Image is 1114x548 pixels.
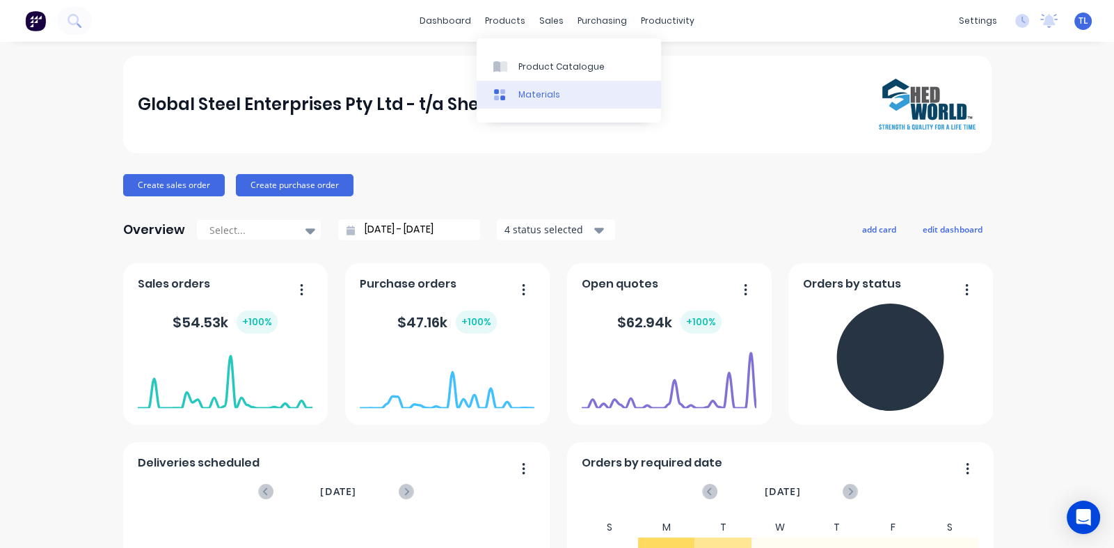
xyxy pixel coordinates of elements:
div: settings [952,10,1004,31]
button: Create purchase order [236,174,353,196]
div: W [751,517,809,538]
div: T [808,517,865,538]
button: add card [853,220,905,238]
button: 4 status selected [497,219,615,240]
img: Global Steel Enterprises Pty Ltd - t/a Shed World [879,79,976,130]
div: S [581,517,638,538]
div: + 100 % [681,311,722,334]
span: Orders by status [803,276,901,292]
div: products [478,10,532,31]
div: F [865,517,922,538]
span: Sales orders [138,276,210,292]
a: Product Catalogue [477,52,661,80]
div: sales [532,10,571,31]
a: Materials [477,81,661,109]
div: $ 54.53k [173,311,278,334]
div: $ 47.16k [397,311,497,334]
div: S [921,517,978,538]
button: edit dashboard [914,220,992,238]
div: T [694,517,751,538]
div: purchasing [571,10,634,31]
div: Product Catalogue [518,61,605,73]
span: [DATE] [764,484,800,499]
div: Open Intercom Messenger [1067,501,1100,534]
div: productivity [634,10,701,31]
span: Open quotes [582,276,658,292]
img: Factory [25,10,46,31]
span: TL [1079,15,1088,27]
button: Create sales order [123,174,225,196]
span: Deliveries scheduled [138,455,260,471]
div: M [638,517,695,538]
div: + 100 % [456,311,497,334]
div: 4 status selected [504,222,592,237]
span: Purchase orders [360,276,456,292]
a: dashboard [413,10,478,31]
div: + 100 % [237,311,278,334]
div: Global Steel Enterprises Pty Ltd - t/a Shed World [138,91,546,118]
div: Materials [518,88,560,101]
div: Overview [123,216,185,244]
div: $ 62.94k [617,311,722,334]
span: [DATE] [320,484,356,499]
